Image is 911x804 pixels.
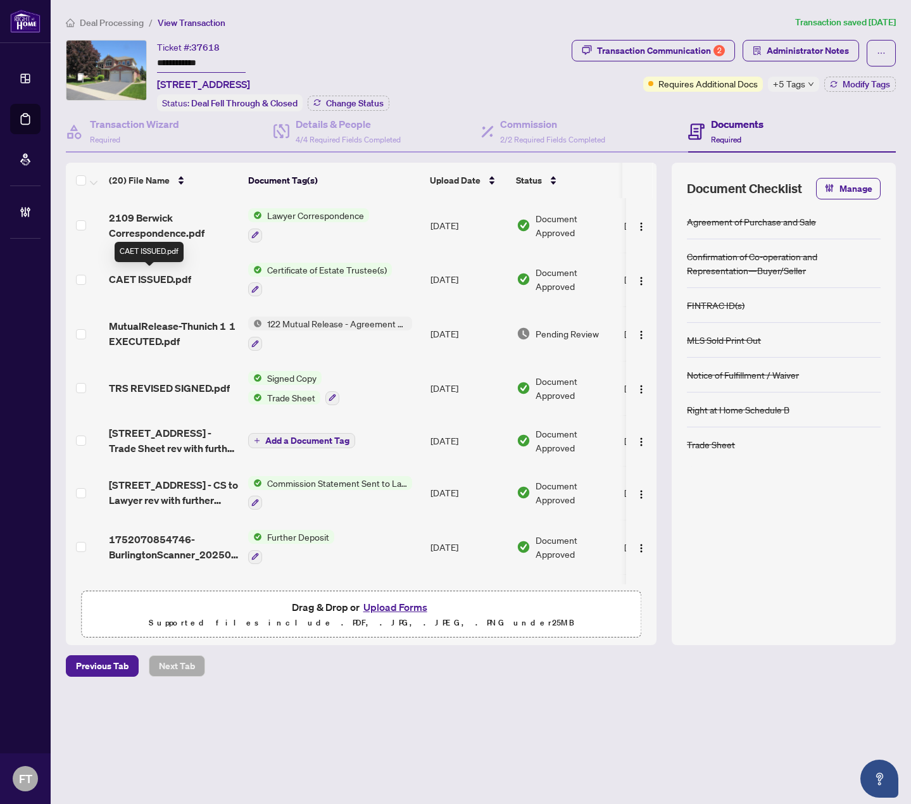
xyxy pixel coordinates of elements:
[636,543,646,553] img: Logo
[296,135,401,144] span: 4/4 Required Fields Completed
[425,415,512,466] td: [DATE]
[104,163,243,198] th: (20) File Name
[248,371,262,385] img: Status Icon
[517,272,531,286] img: Document Status
[248,476,412,510] button: Status IconCommission Statement Sent to Lawyer
[158,17,225,28] span: View Transaction
[517,381,531,395] img: Document Status
[767,41,849,61] span: Administrator Notes
[191,97,298,109] span: Deal Fell Through & Closed
[248,584,262,598] img: Status Icon
[262,584,412,598] span: 120 Amendment to Agreement of Purchase and Sale
[636,276,646,286] img: Logo
[687,215,816,229] div: Agreement of Purchase and Sale
[262,391,320,405] span: Trade Sheet
[631,537,651,557] button: Logo
[80,17,144,28] span: Deal Processing
[516,173,542,187] span: Status
[631,269,651,289] button: Logo
[536,327,599,341] span: Pending Review
[713,45,725,56] div: 2
[115,242,184,262] div: CAET ISSUED.pdf
[619,306,714,361] td: [PERSON_NAME]
[636,222,646,232] img: Logo
[425,163,511,198] th: Upload Date
[296,116,401,132] h4: Details & People
[597,41,725,61] div: Transaction Communication
[425,466,512,520] td: [DATE]
[536,374,614,402] span: Document Approved
[687,368,799,382] div: Notice of Fulfillment / Waiver
[430,173,481,187] span: Upload Date
[248,263,262,277] img: Status Icon
[248,530,262,544] img: Status Icon
[619,163,713,198] th: Uploaded By
[90,116,179,132] h4: Transaction Wizard
[517,218,531,232] img: Document Status
[631,323,651,344] button: Logo
[687,333,761,347] div: MLS Sold Print Out
[536,427,614,455] span: Document Approved
[877,49,886,58] span: ellipsis
[262,476,412,490] span: Commission Statement Sent to Lawyer
[517,434,531,448] img: Document Status
[66,18,75,27] span: home
[262,371,322,385] span: Signed Copy
[425,361,512,415] td: [DATE]
[248,584,412,619] button: Status Icon120 Amendment to Agreement of Purchase and Sale
[839,179,872,199] span: Manage
[711,116,763,132] h4: Documents
[254,437,260,444] span: plus
[687,180,802,198] span: Document Checklist
[248,208,262,222] img: Status Icon
[687,298,745,312] div: FINTRAC ID(s)
[824,77,896,92] button: Modify Tags
[109,477,238,508] span: [STREET_ADDRESS] - CS to Lawyer rev with further dep.pdf
[265,436,349,445] span: Add a Document Tag
[262,208,369,222] span: Lawyer Correspondence
[816,178,881,199] button: Manage
[425,306,512,361] td: [DATE]
[90,135,120,144] span: Required
[109,173,170,187] span: (20) File Name
[248,476,262,490] img: Status Icon
[109,380,230,396] span: TRS REVISED SIGNED.pdf
[19,770,32,788] span: FT
[109,210,238,241] span: 2109 Berwick Correspondence.pdf
[191,42,220,53] span: 37618
[109,532,238,562] span: 1752070854746-BurlingtonScanner_20250709_093637.pdf
[248,263,392,297] button: Status IconCertificate of Estate Trustee(s)
[636,330,646,340] img: Logo
[687,403,789,417] div: Right at Home Schedule B
[248,317,262,330] img: Status Icon
[262,530,334,544] span: Further Deposit
[500,135,605,144] span: 2/2 Required Fields Completed
[82,591,641,638] span: Drag & Drop orUpload FormsSupported files include .PDF, .JPG, .JPEG, .PNG under25MB
[536,211,614,239] span: Document Approved
[149,655,205,677] button: Next Tab
[76,656,129,676] span: Previous Tab
[631,482,651,503] button: Logo
[619,520,714,574] td: [PERSON_NAME]
[619,574,714,629] td: [PERSON_NAME]
[157,94,303,111] div: Status:
[157,40,220,54] div: Ticket #:
[326,99,384,108] span: Change Status
[66,655,139,677] button: Previous Tab
[149,15,153,30] li: /
[360,599,431,615] button: Upload Forms
[500,116,605,132] h4: Commission
[109,318,238,349] span: MutualRelease-Thunich 1 1 EXECUTED.pdf
[425,574,512,629] td: [DATE]
[687,249,881,277] div: Confirmation of Co-operation and Representation—Buyer/Seller
[808,81,814,87] span: down
[248,433,355,448] button: Add a Document Tag
[843,80,890,89] span: Modify Tags
[517,327,531,341] img: Document Status
[511,163,619,198] th: Status
[536,533,614,561] span: Document Approved
[687,437,735,451] div: Trade Sheet
[425,198,512,253] td: [DATE]
[636,489,646,499] img: Logo
[248,391,262,405] img: Status Icon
